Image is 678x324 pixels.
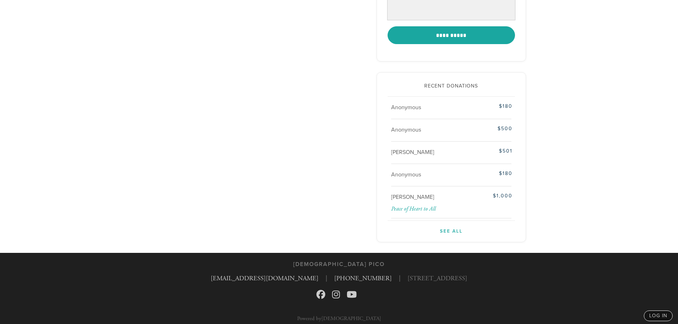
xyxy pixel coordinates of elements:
span: [PERSON_NAME] [391,193,434,201]
div: $1,000 [470,192,512,200]
span: Anonymous [391,104,421,111]
div: $500 [470,125,512,132]
div: $180 [470,170,512,177]
span: | [399,273,400,283]
p: Powered by [297,316,381,321]
a: See All [388,221,515,235]
a: [PHONE_NUMBER] [334,274,392,282]
span: [STREET_ADDRESS] [408,273,467,283]
h2: Recent Donations [388,83,515,89]
div: $180 [470,102,512,110]
a: [EMAIL_ADDRESS][DOMAIN_NAME] [211,274,319,282]
div: Peace of Heart to All [391,206,513,212]
span: Anonymous [391,171,421,178]
div: $501 [470,147,512,155]
a: log in [644,310,673,321]
span: | [326,273,327,283]
h3: [DEMOGRAPHIC_DATA] Pico [293,261,385,268]
a: [DEMOGRAPHIC_DATA] [321,315,381,322]
span: [PERSON_NAME] [391,149,434,156]
span: Anonymous [391,126,421,133]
